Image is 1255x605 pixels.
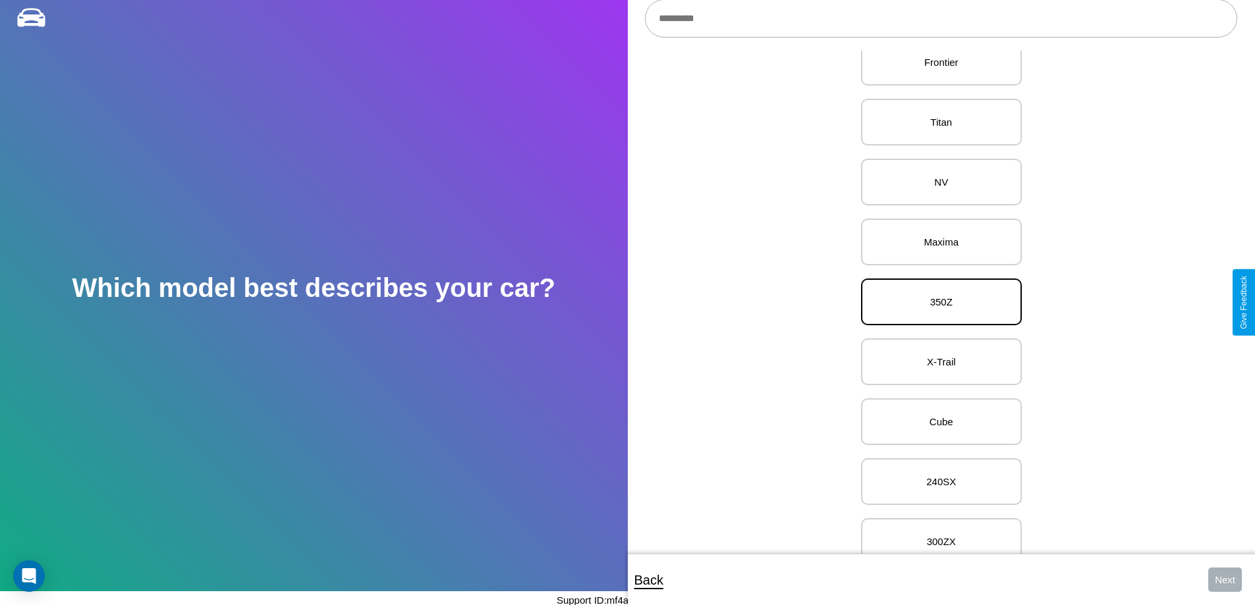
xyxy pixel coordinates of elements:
button: Next [1208,567,1242,592]
p: Back [634,568,663,592]
p: Titan [876,113,1007,131]
p: Frontier [876,53,1007,71]
div: Open Intercom Messenger [13,560,45,592]
p: Cube [876,413,1007,431]
h2: Which model best describes your car? [72,273,555,303]
p: Maxima [876,233,1007,251]
p: 300ZX [876,533,1007,550]
p: NV [876,173,1007,191]
p: 240SX [876,473,1007,490]
div: Give Feedback [1239,276,1248,329]
p: 350Z [876,293,1007,311]
p: X-Trail [876,353,1007,371]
